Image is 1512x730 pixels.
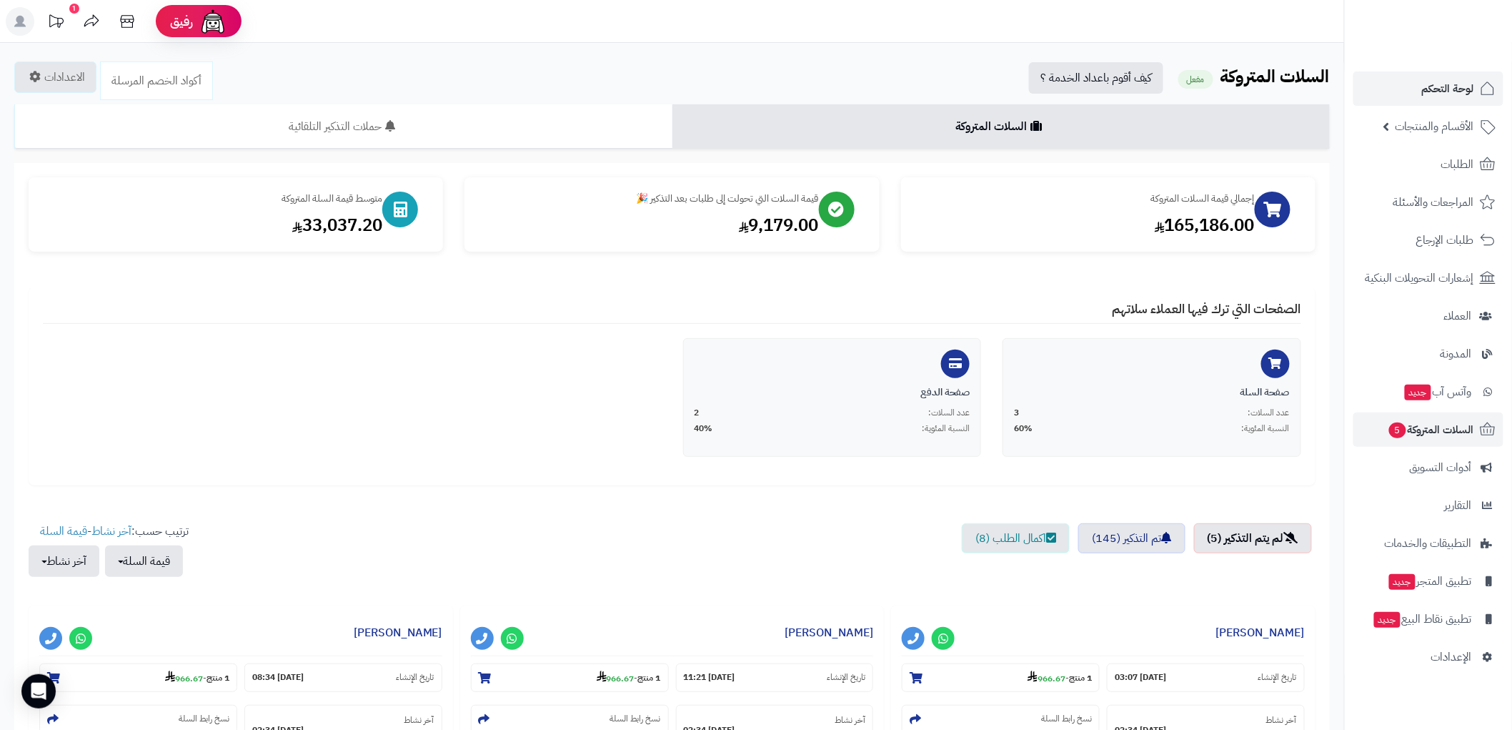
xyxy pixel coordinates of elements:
[252,671,304,684] strong: [DATE] 08:34
[165,672,203,685] strong: 966.67
[1242,423,1290,435] span: النسبة المئوية:
[1416,230,1474,250] span: طلبات الإرجاع
[928,407,970,419] span: عدد السلات:
[1366,268,1474,288] span: إشعارات التحويلات البنكية
[1410,458,1472,478] span: أدوات التسويق
[1374,612,1401,628] span: جديد
[1353,602,1503,636] a: تطبيق نقاط البيعجديد
[1422,79,1474,99] span: لوحة التحكم
[1444,306,1472,326] span: العملاء
[1353,261,1503,295] a: إشعارات التحويلات البنكية
[39,664,237,692] section: 1 منتج-966.67
[610,713,661,725] small: نسخ رابط السلة
[1396,117,1474,137] span: الأقسام والمنتجات
[1353,337,1503,371] a: المدونة
[1388,422,1407,439] span: 5
[179,713,229,725] small: نسخ رابط السلة
[1353,71,1503,106] a: لوحة التحكم
[1353,640,1503,674] a: الإعدادات
[1431,647,1472,667] span: الإعدادات
[1441,344,1472,364] span: المدونة
[695,407,700,419] span: 2
[91,523,131,540] a: آخر نشاط
[695,385,970,400] div: صفحة الدفع
[1385,533,1472,553] span: التطبيقات والخدمات
[1445,495,1472,516] span: التقارير
[1266,714,1297,726] small: آخر نشاط
[354,624,442,641] a: [PERSON_NAME]
[165,671,229,685] small: -
[1258,671,1297,684] small: تاريخ الإنشاء
[29,546,99,577] button: آخر نشاط
[207,672,229,685] strong: 1 منتج
[915,192,1255,206] div: إجمالي قيمة السلات المتروكة
[922,423,970,435] span: النسبة المئوية:
[105,546,183,577] button: قيمة السلة
[1441,154,1474,174] span: الطلبات
[1373,609,1472,629] span: تطبيق نقاط البيع
[1353,413,1503,447] a: السلات المتروكة5
[672,104,1331,149] a: السلات المتروكة
[684,671,735,684] strong: [DATE] 11:21
[69,4,79,14] div: 1
[1014,407,1019,419] span: 3
[915,213,1255,237] div: 165,186.00
[40,523,87,540] a: قيمة السلة
[14,104,672,149] a: حملات التذكير التلقائية
[38,7,74,39] a: تحديثات المنصة
[1415,24,1498,54] img: logo-2.png
[43,302,1301,324] h4: الصفحات التي ترك فيها العملاء سلاتهم
[43,192,382,206] div: متوسط قيمة السلة المتروكة
[638,672,661,685] strong: 1 منتج
[1041,713,1092,725] small: نسخ رابط السلة
[396,671,434,684] small: تاريخ الإنشاء
[1403,382,1472,402] span: وآتس آب
[1353,450,1503,485] a: أدوات التسويق
[1194,523,1312,553] a: لم يتم التذكير (5)
[1393,192,1474,212] span: المراجعات والأسئلة
[1388,420,1474,440] span: السلات المتروكة
[1220,64,1330,89] b: السلات المتروكة
[597,672,635,685] strong: 966.67
[1353,299,1503,333] a: العملاء
[404,714,434,726] small: آخر نشاط
[1353,488,1503,523] a: التقارير
[1078,523,1185,553] a: تم التذكير (145)
[1353,375,1503,409] a: وآتس آبجديد
[1178,70,1213,89] small: مفعل
[1353,526,1503,561] a: التطبيقات والخدمات
[1014,423,1033,435] span: 60%
[962,523,1070,553] a: اكمال الطلب (8)
[199,7,227,36] img: ai-face.png
[170,13,193,30] span: رفيق
[1029,62,1163,94] a: كيف أقوم باعداد الخدمة ؟
[479,192,818,206] div: قيمة السلات التي تحولت إلى طلبات بعد التذكير 🎉
[1216,624,1305,641] a: [PERSON_NAME]
[14,61,96,93] a: الاعدادات
[597,671,661,685] small: -
[1028,671,1092,685] small: -
[1353,147,1503,182] a: الطلبات
[1353,223,1503,257] a: طلبات الإرجاع
[471,664,669,692] section: 1 منتج-966.67
[29,523,189,577] ul: ترتيب حسب: -
[902,664,1100,692] section: 1 منتج-966.67
[695,423,713,435] span: 40%
[100,61,213,100] a: أكواد الخصم المرسلة
[479,213,818,237] div: 9,179.00
[1028,672,1065,685] strong: 966.67
[1353,564,1503,598] a: تطبيق المتجرجديد
[835,714,865,726] small: آخر نشاط
[1405,385,1431,400] span: جديد
[1248,407,1290,419] span: عدد السلات:
[43,213,382,237] div: 33,037.20
[1353,185,1503,220] a: المراجعات والأسئلة
[785,624,873,641] a: [PERSON_NAME]
[1115,671,1166,684] strong: [DATE] 03:07
[21,674,56,709] div: Open Intercom Messenger
[1014,385,1290,400] div: صفحة السلة
[827,671,865,684] small: تاريخ الإنشاء
[1389,574,1416,590] span: جديد
[1069,672,1092,685] strong: 1 منتج
[1388,571,1472,591] span: تطبيق المتجر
